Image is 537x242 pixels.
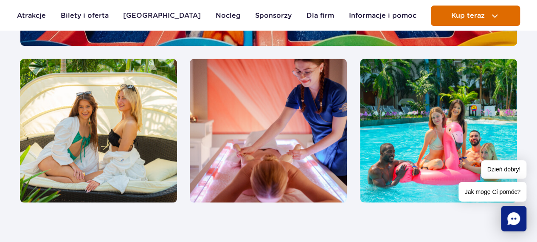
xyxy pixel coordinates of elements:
a: Dla firm [306,6,334,26]
img: Zabawa w Suntago [190,59,347,202]
a: Nocleg [216,6,241,26]
a: Informacje i pomoc [349,6,416,26]
span: Kup teraz [451,12,484,20]
img: Zabawa w Suntago [360,59,517,202]
button: Kup teraz [431,6,520,26]
img: Zabawa w Suntago [20,59,177,202]
a: Sponsorzy [255,6,292,26]
a: [GEOGRAPHIC_DATA] [123,6,201,26]
span: Dzień dobry! [481,160,526,179]
a: Atrakcje [17,6,46,26]
a: Bilety i oferta [61,6,109,26]
span: Jak mogę Ci pomóc? [458,182,526,202]
div: Chat [501,206,526,231]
